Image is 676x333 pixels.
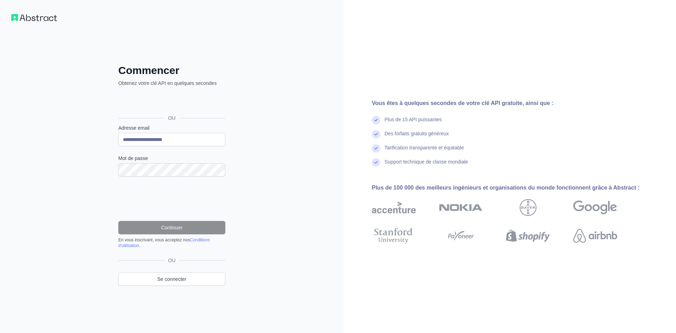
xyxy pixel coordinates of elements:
font: Adresse email [118,125,150,131]
font: Des forfaits gratuits généreux [384,131,449,136]
img: Accenture [372,199,416,216]
font: Plus de 15 API puissantes [384,117,442,122]
font: OU [168,115,176,121]
img: coche [372,158,380,167]
font: Plus de 100 000 des meilleurs ingénieurs et organisations du monde fonctionnent grâce à Abstract : [372,185,640,191]
font: Continuer [161,225,183,230]
img: Flux de travail [11,14,57,21]
img: Payoneer [445,228,476,243]
font: En vous inscrivant, vous acceptez nos [118,238,190,242]
font: Obtenez votre clé API en quelques secondes [118,80,217,86]
img: Google [573,199,617,216]
font: Mot de passe [118,155,148,161]
iframe: Bouton "Se connecter avec Google" [115,94,227,110]
img: université de Stanford [374,228,413,243]
img: Shopify [506,228,550,243]
font: Se connecter [157,276,187,282]
font: . [139,243,140,248]
font: OU [168,258,176,263]
iframe: reCAPTCHA [118,185,225,212]
font: Tarification transparente et équitable [384,145,464,150]
img: Airbnb [573,228,617,243]
font: Vous êtes à quelques secondes de votre clé API gratuite, ainsi que : [372,100,553,106]
img: Bayer [520,199,537,216]
img: coche [372,130,380,138]
font: Commencer [118,64,179,76]
img: coche [372,116,380,124]
img: Nokia [439,199,483,216]
a: Se connecter [118,272,225,286]
font: Support technique de classe mondiale [384,159,468,165]
button: Continuer [118,221,225,234]
img: coche [372,144,380,153]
